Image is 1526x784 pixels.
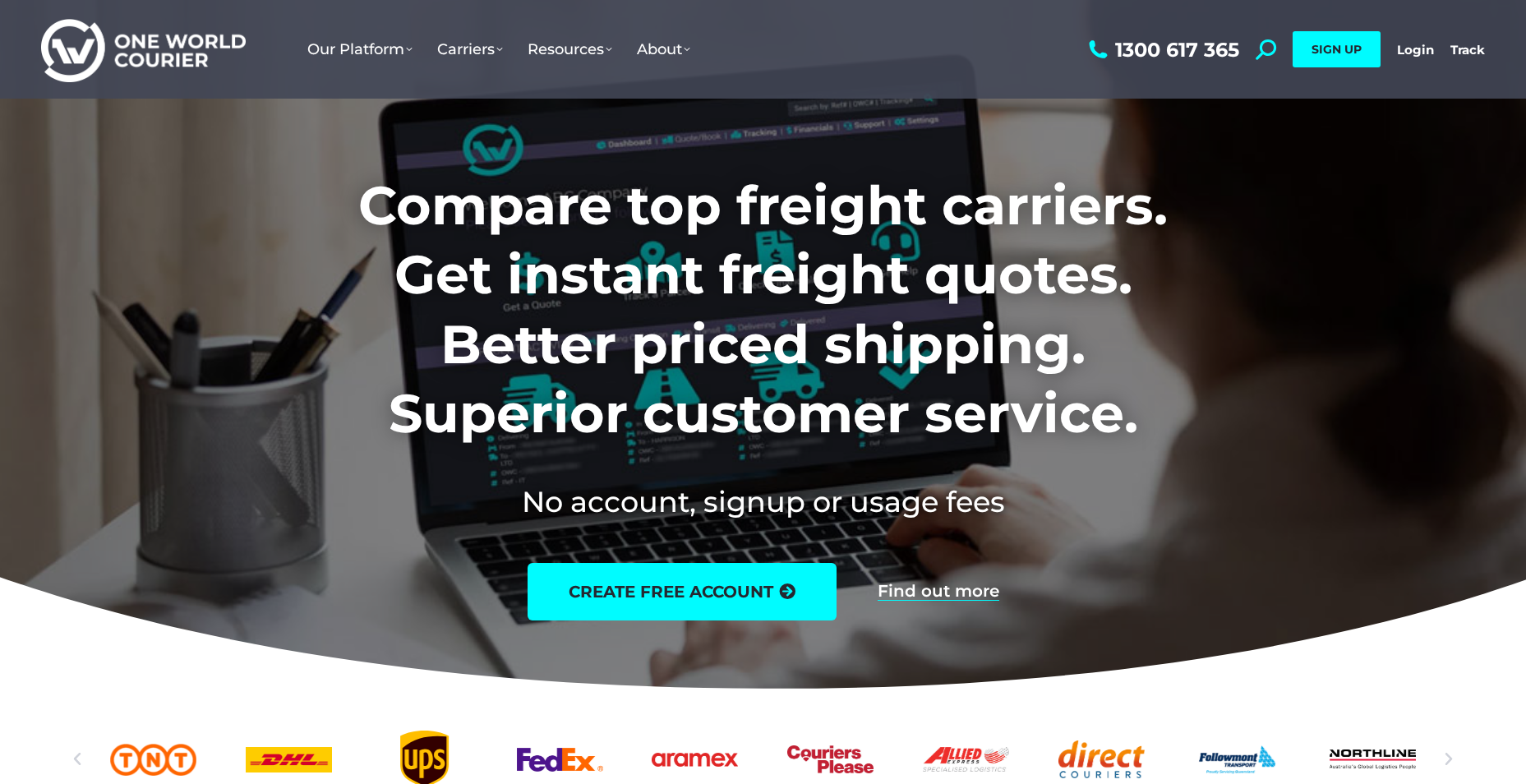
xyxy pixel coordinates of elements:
a: Track [1450,42,1485,58]
span: SIGN UP [1312,42,1362,57]
span: About [637,40,690,58]
a: 1300 617 365 [1085,39,1239,60]
a: About [625,24,703,75]
a: create free account [528,563,837,620]
img: One World Courier [41,16,246,83]
a: Find out more [878,583,999,601]
span: Carriers [437,40,503,58]
a: SIGN UP [1293,31,1381,67]
a: Resources [515,24,625,75]
a: Carriers [425,24,515,75]
h2: No account, signup or usage fees [250,482,1276,522]
span: Our Platform [307,40,413,58]
h1: Compare top freight carriers. Get instant freight quotes. Better priced shipping. Superior custom... [250,171,1276,449]
span: Resources [528,40,612,58]
a: Our Platform [295,24,425,75]
a: Login [1397,42,1434,58]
